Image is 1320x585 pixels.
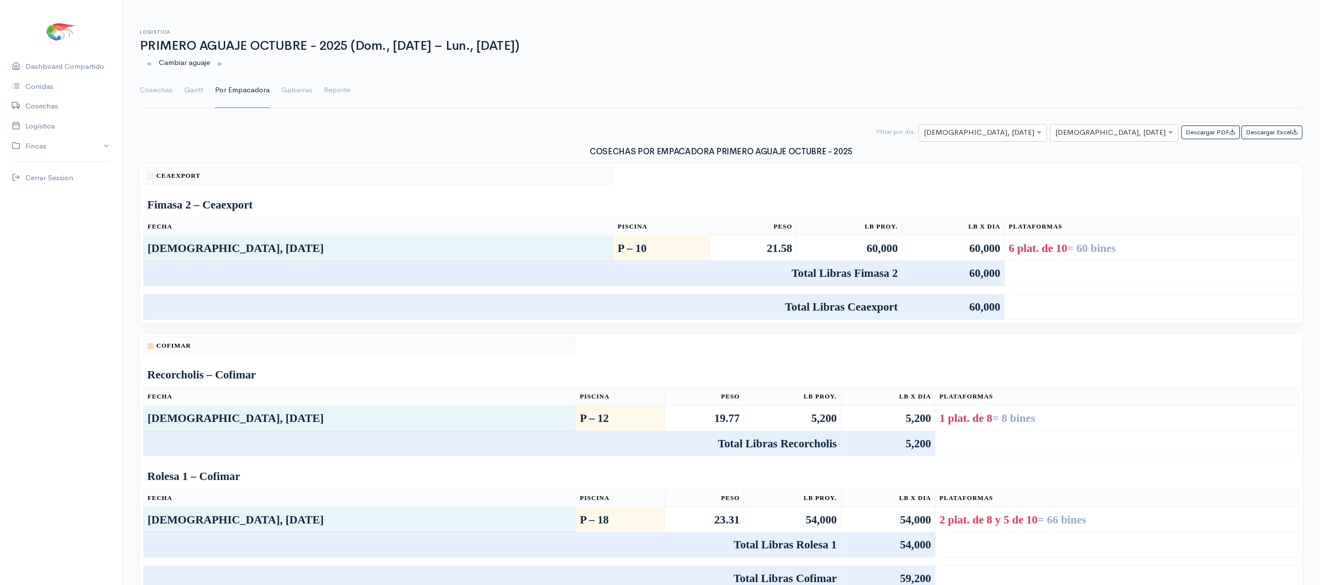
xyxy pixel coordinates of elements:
[939,410,1295,427] div: 1 plat. de 8
[665,507,744,532] td: 23.31
[324,73,350,108] a: Reporte
[614,218,710,236] th: Piscina
[1004,218,1299,236] th: Plataformas
[144,431,841,456] td: Total Libras Recorcholis
[140,73,172,108] a: Cosechas
[144,294,902,320] td: Total Libras Ceaexport
[902,261,1004,286] td: 60,000
[710,218,796,236] th: Peso
[841,405,935,431] td: 5,200
[575,489,664,507] th: Piscina
[710,235,796,261] td: 21.58
[939,511,1295,528] div: 2 plat. de 8 y 5 de 10
[1181,125,1240,140] button: Descargar PDF
[184,73,203,108] a: Gantt
[841,489,935,507] th: Lb x Dia
[575,405,664,431] td: P – 12
[744,405,841,431] td: 5,200
[144,362,1299,387] td: Recorcholis – Cofimar
[140,29,1302,35] h6: Logistica
[140,39,1302,53] h1: PRIMERO AGUAJE OCTUBRE - 2025 (Dom., [DATE] – Lun., [DATE])
[665,405,744,431] td: 19.77
[614,235,710,261] td: P – 10
[144,405,576,431] td: [DEMOGRAPHIC_DATA], [DATE]
[1038,513,1086,526] span: = 66 bines
[744,388,841,406] th: Lb Proy.
[841,507,935,532] td: 54,000
[744,507,841,532] td: 54,000
[144,192,1299,217] td: Fimasa 2 – Ceaexport
[665,388,744,406] th: Peso
[902,218,1004,236] th: Lb x Dia
[796,218,902,236] th: Lb Proy.
[841,532,935,558] td: 54,000
[935,489,1299,507] th: Plataformas
[134,53,1308,73] div: Cambiar aguaje
[281,73,312,108] a: Gabarras
[144,532,841,558] td: Total Libras Rolesa 1
[144,218,614,236] th: Fecha
[1241,125,1302,140] button: Descargar Excel
[1009,240,1295,257] div: 6 plat. de 10
[935,388,1299,406] th: Plataformas
[1067,242,1116,254] span: = 60 bines
[215,73,270,108] a: Por Empacadora
[841,431,935,456] td: 5,200
[575,507,664,532] td: P – 18
[665,489,744,507] th: Peso
[144,167,614,185] th: Ceaexport
[876,124,915,137] div: Filtrar por dia:
[144,336,576,355] th: Cofimar
[796,235,902,261] td: 60,000
[144,261,902,286] td: Total Libras Fimasa 2
[144,489,576,507] th: Fecha
[144,507,576,532] td: [DEMOGRAPHIC_DATA], [DATE]
[902,235,1004,261] td: 60,000
[841,388,935,406] th: Lb x Dia
[744,489,841,507] th: Lb Proy.
[902,294,1004,320] td: 60,000
[144,235,614,261] td: [DEMOGRAPHIC_DATA], [DATE]
[144,388,576,406] th: Fecha
[575,388,664,406] th: Piscina
[140,147,1302,157] h3: COSECHAS POR EMPACADORA PRIMERO AGUAJE OCTUBRE - 2025
[992,412,1035,424] span: = 8 bines
[144,464,1299,489] td: Rolesa 1 – Cofimar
